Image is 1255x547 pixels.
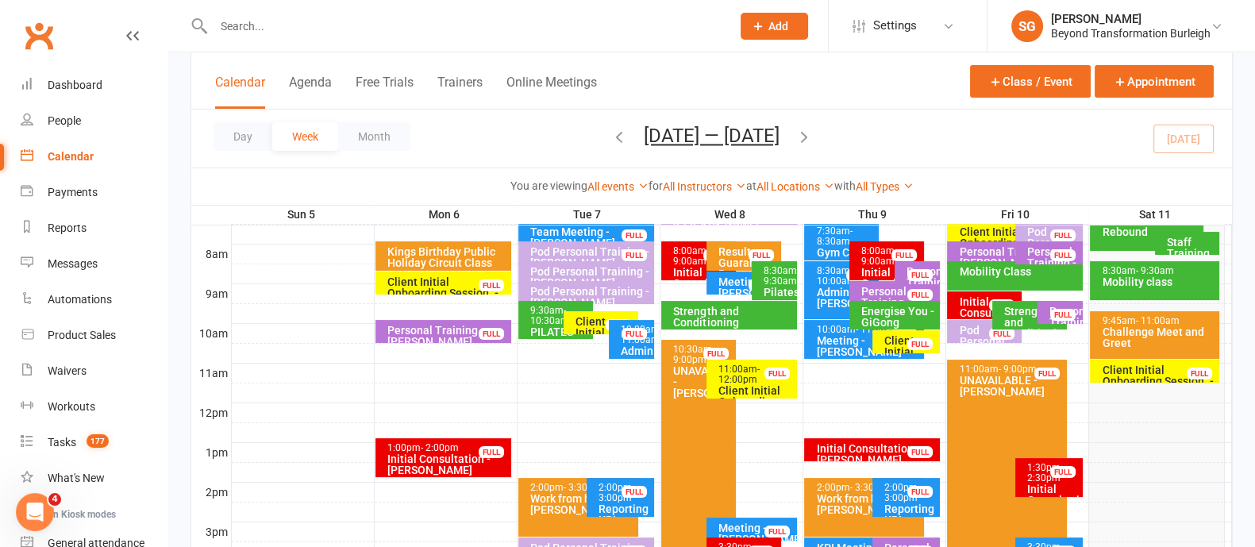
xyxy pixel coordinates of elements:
[718,246,778,313] div: Results Guarantee Program Onboarding - Hamish Mont...
[906,266,937,310] div: Personal Training - [PERSON_NAME]
[718,276,778,310] div: Meeting - [PERSON_NAME] supps
[510,179,587,192] strong: You are viewing
[672,345,733,365] div: 10:30am
[1051,12,1211,26] div: [PERSON_NAME]
[598,483,651,503] div: 2:00pm
[816,265,855,287] span: - 10:00am
[958,375,1064,397] div: UNAVAILABLE - [PERSON_NAME]
[749,249,774,261] div: FULL
[21,425,167,460] a: Tasks 177
[620,345,651,379] div: Admin - [PERSON_NAME]
[815,247,876,258] div: Gym Clean
[48,293,112,306] div: Automations
[529,226,651,260] div: Team Meeting - [PERSON_NAME] [PERSON_NAME]
[622,229,647,241] div: FULL
[191,482,231,502] th: 2pm
[48,472,105,484] div: What's New
[816,225,852,247] span: - 8:30am
[48,400,95,413] div: Workouts
[803,205,945,225] th: Thu 9
[663,180,746,193] a: All Instructors
[860,267,921,311] div: Initial Consultation - [PERSON_NAME]
[1026,483,1080,528] div: Initial Consultation - [PERSON_NAME]
[644,125,780,147] button: [DATE] — [DATE]
[958,226,1064,271] div: Client Initial Onboarding Session. - [PERSON_NAME]
[703,348,729,360] div: FULL
[989,299,1014,311] div: FULL
[718,385,794,430] div: Client Initial Onboarding Session. - [PERSON_NAME]...
[764,368,790,379] div: FULL
[856,180,914,193] a: All Types
[768,20,788,33] span: Add
[891,249,917,261] div: FULL
[815,287,876,309] div: Admin - [PERSON_NAME]
[16,493,54,531] iframe: Intercom live chat
[1050,249,1076,261] div: FULL
[1050,466,1076,478] div: FULL
[387,325,508,347] div: Personal Training - [PERSON_NAME]
[998,364,1036,375] span: - 9:00pm
[1011,10,1043,42] div: SG
[387,443,508,453] div: 1:00pm
[21,460,167,496] a: What's New
[21,139,167,175] a: Calendar
[587,180,649,193] a: All events
[907,338,933,350] div: FULL
[1027,462,1063,483] span: - 2:30pm
[1095,65,1214,98] button: Appointment
[672,267,733,311] div: Initial Consultation - [PERSON_NAME]
[214,122,272,151] button: Day
[673,344,714,365] span: - 9:00pm
[1101,276,1215,287] div: Mobility class
[746,179,756,192] strong: at
[599,482,634,503] span: - 3:00pm
[764,265,799,287] span: - 9:30am
[1050,229,1076,241] div: FULL
[529,326,590,337] div: PILATES
[48,257,98,270] div: Messages
[479,446,504,458] div: FULL
[529,483,635,493] div: 2:00pm
[506,75,597,109] button: Online Meetings
[479,328,504,340] div: FULL
[209,15,720,37] input: Search...
[815,226,876,247] div: 7:30am
[649,179,663,192] strong: for
[989,328,1014,340] div: FULL
[907,289,933,301] div: FULL
[21,210,167,246] a: Reports
[21,353,167,389] a: Waivers
[48,186,98,198] div: Payments
[945,205,1088,225] th: Fri 10
[718,364,794,385] div: 11:00am
[815,335,921,357] div: Meeting - [PERSON_NAME]
[1101,266,1215,276] div: 8:30am
[387,276,508,310] div: Client Initial Onboarding Session. - [PERSON_NAME]...
[815,266,876,287] div: 8:30am
[387,453,508,476] div: Initial Consultation - [PERSON_NAME]
[1101,316,1215,326] div: 9:45am
[763,266,794,287] div: 8:30am
[191,283,231,303] th: 9am
[338,122,410,151] button: Month
[19,16,59,56] a: Clubworx
[907,269,933,281] div: FULL
[763,287,794,298] div: Pilates
[191,363,231,383] th: 11am
[529,246,651,279] div: Pod Personal Training - [PERSON_NAME][GEOGRAPHIC_DATA]
[672,365,733,399] div: UNAVAILABLE - [PERSON_NAME]
[272,122,338,151] button: Week
[1135,265,1173,276] span: - 9:30am
[48,221,87,234] div: Reports
[1166,237,1216,281] div: Staff Training - [PERSON_NAME]
[756,180,834,193] a: All Locations
[374,205,517,225] th: Mon 6
[479,279,504,291] div: FULL
[21,282,167,318] a: Automations
[846,269,872,281] div: FULL
[21,389,167,425] a: Workouts
[48,436,76,449] div: Tasks
[191,323,231,343] th: 10am
[48,493,61,506] span: 4
[907,446,933,458] div: FULL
